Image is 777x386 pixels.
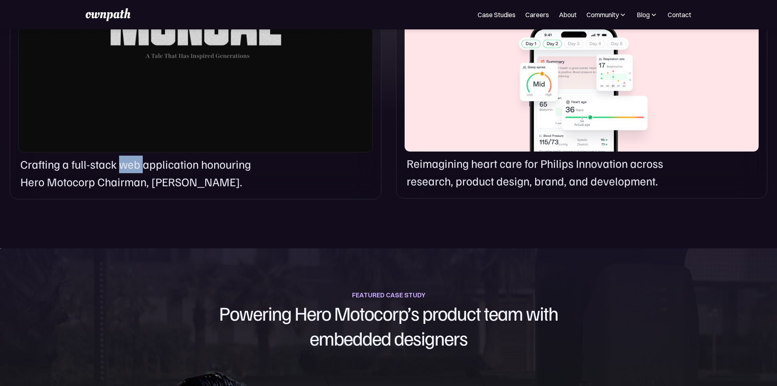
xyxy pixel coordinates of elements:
[525,10,549,20] a: Careers
[20,156,274,191] p: Crafting a full-stack web application honouring Hero Motocorp Chairman, [PERSON_NAME].
[587,10,627,20] div: Community
[352,289,425,301] div: FEATURED CASE STUDY
[117,301,660,351] h1: Powering Hero Motocorp’s product team with embedded designers
[668,10,691,20] a: Contact
[637,10,650,20] div: Blog
[637,10,658,20] div: Blog
[559,10,577,20] a: About
[587,10,619,20] div: Community
[407,155,681,190] p: Reimagining heart care for Philips Innovation across research, product design, brand, and develop...
[478,10,516,20] a: Case Studies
